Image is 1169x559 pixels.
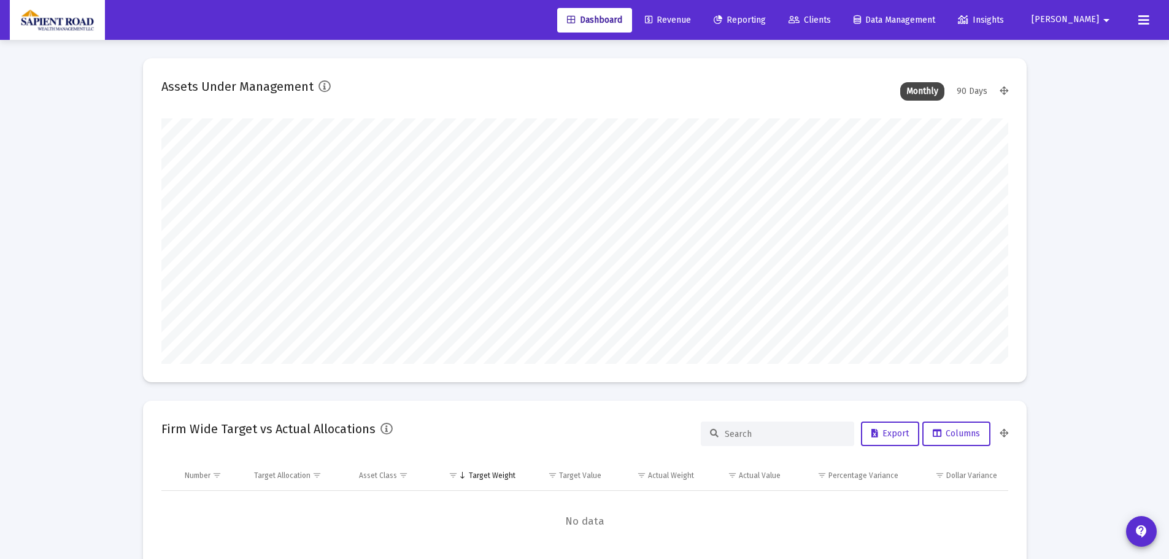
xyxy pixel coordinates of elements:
input: Search [725,429,845,439]
span: Reporting [714,15,766,25]
div: Target Weight [469,471,515,480]
span: Show filter options for column 'Dollar Variance' [935,471,944,480]
span: Show filter options for column 'Actual Weight' [637,471,646,480]
span: Show filter options for column 'Target Value' [548,471,557,480]
td: Column Target Allocation [245,461,350,490]
div: Target Allocation [254,471,311,480]
td: Column Asset Class [350,461,432,490]
span: Insights [958,15,1004,25]
span: Clients [789,15,831,25]
a: Clients [779,8,841,33]
a: Reporting [704,8,776,33]
a: Revenue [635,8,701,33]
img: Dashboard [19,8,96,33]
span: Show filter options for column 'Percentage Variance' [817,471,827,480]
td: Column Target Weight [432,461,524,490]
div: Data grid [161,461,1008,552]
div: Percentage Variance [828,471,898,480]
td: Column Dollar Variance [907,461,1008,490]
mat-icon: arrow_drop_down [1099,8,1114,33]
td: Column Number [176,461,246,490]
td: Column Actual Value [703,461,789,490]
span: Show filter options for column 'Target Allocation' [312,471,322,480]
span: Show filter options for column 'Number' [212,471,222,480]
a: Dashboard [557,8,632,33]
h2: Firm Wide Target vs Actual Allocations [161,419,376,439]
span: Show filter options for column 'Target Weight' [449,471,458,480]
button: Export [861,422,919,446]
h2: Assets Under Management [161,77,314,96]
td: Column Percentage Variance [789,461,907,490]
span: Show filter options for column 'Asset Class' [399,471,408,480]
td: Column Target Value [524,461,611,490]
div: Asset Class [359,471,397,480]
span: Revenue [645,15,691,25]
span: [PERSON_NAME] [1032,15,1099,25]
span: No data [161,515,1008,528]
span: Show filter options for column 'Actual Value' [728,471,737,480]
button: [PERSON_NAME] [1017,7,1128,32]
span: Dashboard [567,15,622,25]
mat-icon: contact_support [1134,524,1149,539]
a: Insights [948,8,1014,33]
div: Actual Value [739,471,781,480]
span: Columns [933,428,980,439]
div: Dollar Variance [946,471,997,480]
div: Target Value [559,471,601,480]
a: Data Management [844,8,945,33]
div: Number [185,471,210,480]
div: Monthly [900,82,944,101]
button: Columns [922,422,990,446]
span: Data Management [854,15,935,25]
span: Export [871,428,909,439]
div: Actual Weight [648,471,694,480]
div: 90 Days [951,82,993,101]
td: Column Actual Weight [610,461,702,490]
